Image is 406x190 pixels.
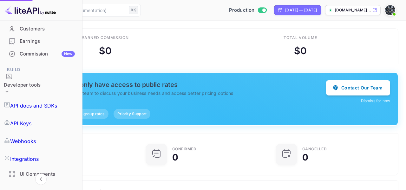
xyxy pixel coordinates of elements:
span: Build [4,66,78,73]
p: API docs and SDKs [10,102,57,109]
div: Earnings [4,35,78,48]
div: Total volume [284,35,318,41]
div: [DATE] — [DATE] [285,7,317,13]
p: Webhooks [10,137,36,145]
img: LiteAPI logo [5,5,56,15]
p: Integrations [10,155,39,163]
div: Earned commission [82,35,129,41]
div: Customers [20,25,75,33]
div: Switch to Sandbox mode [226,7,269,14]
div: $ 0 [294,44,307,58]
div: Developer tools [4,82,41,89]
a: API Keys [4,115,78,132]
div: ⌘K [129,6,138,14]
button: Contact Our Team [326,80,390,95]
div: Earnings [20,38,75,45]
p: API Keys [10,120,31,127]
div: New [62,51,75,57]
div: UI Components [20,171,75,178]
div: 0 [172,153,178,162]
p: Get in touch with our team to discuss your business needs and access better pricing options [37,90,326,96]
button: Collapse navigation [35,174,47,185]
span: Priority Support [114,111,150,117]
button: Dismiss for now [361,98,390,104]
div: Confirmed [172,147,197,151]
img: Molefi Rampai [385,5,395,15]
p: [DOMAIN_NAME]... [335,7,371,13]
h5: You currently only have access to public rates [37,81,326,88]
span: Production [229,7,255,14]
a: CommissionNew [4,48,78,60]
a: Integrations [4,150,78,168]
a: Earnings [4,35,78,47]
span: Closed user group rates [57,111,108,117]
div: CANCELLED [302,147,327,151]
a: Customers [4,23,78,35]
div: Developer tools [4,73,41,97]
div: UI Components [4,168,78,180]
a: UI Components [4,168,78,180]
a: API docs and SDKs [4,97,78,115]
a: Webhooks [4,132,78,150]
div: $ 0 [99,44,112,58]
div: 0 [302,153,308,162]
div: Commission [20,50,75,58]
